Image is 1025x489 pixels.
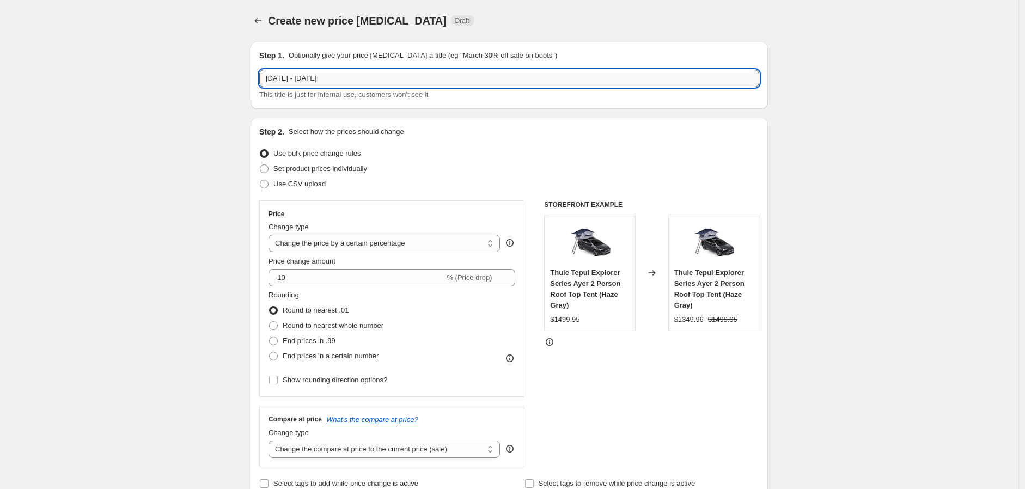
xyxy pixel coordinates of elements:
div: help [504,443,515,454]
span: Round to nearest .01 [283,306,349,314]
span: Select tags to add while price change is active [273,479,418,487]
input: -15 [269,269,444,286]
span: Change type [269,429,309,437]
span: Rounding [269,291,299,299]
span: Select tags to remove while price change is active [539,479,695,487]
span: Round to nearest whole number [283,321,383,329]
span: Show rounding direction options? [283,376,387,384]
span: Use CSV upload [273,180,326,188]
span: This title is just for internal use, customers won't see it [259,90,428,99]
span: Thule Tepui Explorer Series Ayer 2 Person Roof Top Tent (Haze Gray) [550,268,620,309]
span: Price change amount [269,257,335,265]
span: Change type [269,223,309,231]
h6: STOREFRONT EXAMPLE [544,200,759,209]
div: $1499.95 [550,314,579,325]
h2: Step 1. [259,50,284,61]
h3: Price [269,210,284,218]
span: End prices in .99 [283,337,335,345]
img: TTExplorer2-7_0e7832dc-40f1-4f4b-927a-5907d49b736d_80x.jpg [692,221,735,264]
span: Create new price [MEDICAL_DATA] [268,15,447,27]
div: $1349.96 [674,314,704,325]
input: 30% off holiday sale [259,70,759,87]
span: % (Price drop) [447,273,492,282]
span: Draft [455,16,469,25]
h2: Step 2. [259,126,284,137]
button: Price change jobs [251,13,266,28]
p: Optionally give your price [MEDICAL_DATA] a title (eg "March 30% off sale on boots") [289,50,557,61]
span: Thule Tepui Explorer Series Ayer 2 Person Roof Top Tent (Haze Gray) [674,268,745,309]
strike: $1499.95 [708,314,737,325]
span: End prices in a certain number [283,352,379,360]
button: What's the compare at price? [326,415,418,424]
span: Use bulk price change rules [273,149,361,157]
p: Select how the prices should change [289,126,404,137]
h3: Compare at price [269,415,322,424]
span: Set product prices individually [273,164,367,173]
div: help [504,237,515,248]
img: TTExplorer2-7_0e7832dc-40f1-4f4b-927a-5907d49b736d_80x.jpg [568,221,612,264]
